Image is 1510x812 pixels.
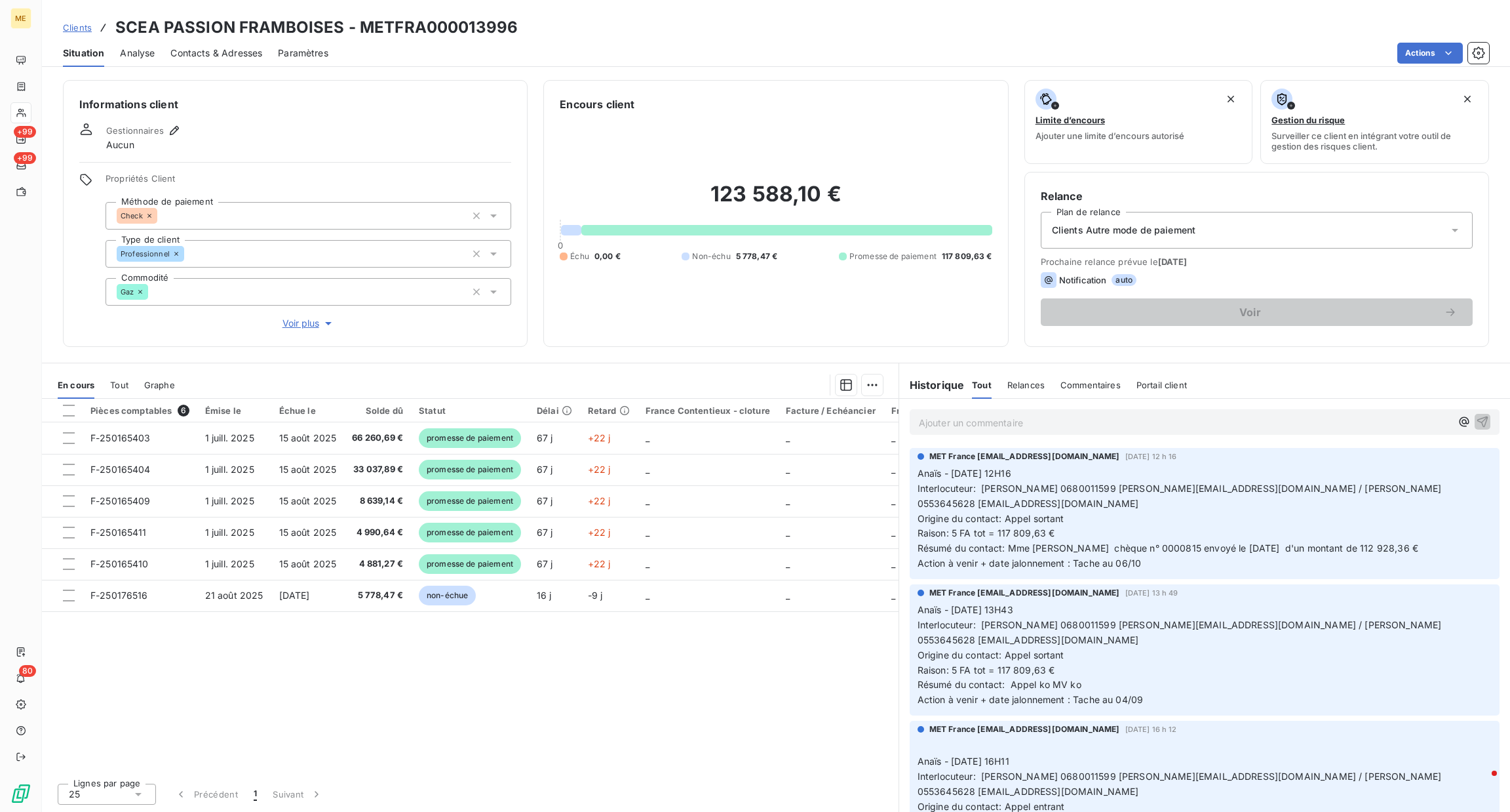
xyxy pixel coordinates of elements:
[560,181,992,220] h2: 123 588,10 €
[205,432,254,443] span: 1 juill. 2025
[1036,115,1105,125] span: Limite d’encours
[646,405,770,416] div: France Contentieux - cloture
[14,126,36,138] span: +99
[786,558,790,569] span: _
[282,317,335,330] span: Voir plus
[279,495,337,506] span: 15 août 2025
[352,432,403,445] span: 66 260,69 €
[918,604,1013,615] span: Anaïs - [DATE] 13H43
[786,495,790,506] span: _
[279,527,337,538] span: 15 août 2025
[205,464,254,475] span: 1 juill. 2025
[10,783,31,804] img: Logo LeanPay
[918,558,1142,569] span: Action à venir + date jalonnement : Tache au 06/10
[560,96,634,112] h6: Encours client
[918,483,1442,494] span: Interlocuteur: [PERSON_NAME] 0680011599 [PERSON_NAME][EMAIL_ADDRESS][DOMAIN_NAME] / [PERSON_NAME]
[205,527,254,538] span: 1 juill. 2025
[121,288,134,296] span: Gaz
[588,432,611,443] span: +22 j
[1052,224,1196,237] span: Clients Autre mode de paiement
[178,405,189,416] span: 6
[1125,589,1178,597] span: [DATE] 13 h 49
[1158,256,1188,267] span: [DATE]
[279,405,337,416] div: Échue le
[1041,188,1473,204] h6: Relance
[646,464,649,475] span: _
[929,451,1120,462] span: MET France [EMAIL_ADDRESS][DOMAIN_NAME]
[106,138,134,152] span: Aucun
[918,619,1442,630] span: Interlocuteur: [PERSON_NAME] 0680011599 [PERSON_NAME][EMAIL_ADDRESS][DOMAIN_NAME] / [PERSON_NAME]
[594,251,621,262] span: 0,00 €
[1041,256,1473,267] span: Prochaine relance prévue le
[1041,298,1473,326] button: Voir
[786,590,790,601] span: _
[63,21,92,34] a: Clients
[90,495,151,506] span: F-250165409
[646,495,649,506] span: _
[1024,80,1253,164] button: Limite d’encoursAjouter une limite d’encours autorisé
[246,781,265,808] button: 1
[121,250,170,258] span: Professionnel
[918,649,1064,660] span: Origine du contact: Appel sortant
[972,380,992,390] span: Tout
[63,22,92,33] span: Clients
[891,590,895,601] span: _
[588,590,603,601] span: -9 j
[942,251,992,262] span: 117 809,63 €
[1125,453,1177,460] span: [DATE] 12 h 16
[588,405,630,416] div: Retard
[205,405,263,416] div: Émise le
[205,558,254,569] span: 1 juill. 2025
[537,527,553,538] span: 67 j
[279,432,337,443] span: 15 août 2025
[1060,380,1121,390] span: Commentaires
[849,251,937,262] span: Promesse de paiement
[918,527,1055,538] span: Raison: 5 FA tot = 117 809,63 €
[918,634,1139,645] span: 0553645628 [EMAIL_ADDRESS][DOMAIN_NAME]
[786,405,876,416] div: Facture / Echéancier
[419,428,521,448] span: promesse de paiement
[891,527,895,538] span: _
[646,558,649,569] span: _
[58,380,94,390] span: En cours
[419,554,521,574] span: promesse de paiement
[121,212,143,220] span: Check
[537,558,553,569] span: 67 j
[891,495,895,506] span: _
[1136,380,1187,390] span: Portail client
[1465,767,1497,799] iframe: Intercom live chat
[646,590,649,601] span: _
[254,788,257,801] span: 1
[157,210,168,222] input: Ajouter une valeur
[736,251,778,262] span: 5 778,47 €
[352,589,403,602] span: 5 778,47 €
[106,125,164,136] span: Gestionnaires
[929,587,1120,599] span: MET France [EMAIL_ADDRESS][DOMAIN_NAME]
[115,16,518,39] h3: SCEA PASSION FRAMBOISES - METFRA000013996
[918,468,1011,479] span: Anaïs - [DATE] 12H16
[588,558,611,569] span: +22 j
[90,432,151,443] span: F-250165403
[79,96,511,112] h6: Informations client
[419,523,521,542] span: promesse de paiement
[69,788,80,801] span: 25
[184,248,195,260] input: Ajouter une valeur
[106,173,511,192] span: Propriétés Client
[918,694,1144,705] span: Action à venir + date jalonnement : Tache au 04/09
[90,405,189,416] div: Pièces comptables
[588,464,611,475] span: +22 j
[588,527,611,538] span: +22 j
[170,47,262,60] span: Contacts & Adresses
[891,432,895,443] span: _
[891,405,1028,416] div: France Contentieux - ouverture
[279,464,337,475] span: 15 août 2025
[166,781,246,808] button: Précédent
[1397,43,1463,64] button: Actions
[537,464,553,475] span: 67 j
[786,527,790,538] span: _
[646,527,649,538] span: _
[279,590,310,601] span: [DATE]
[14,152,36,164] span: +99
[918,801,1065,812] span: Origine du contact: Appel entrant
[90,558,149,569] span: F-250165410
